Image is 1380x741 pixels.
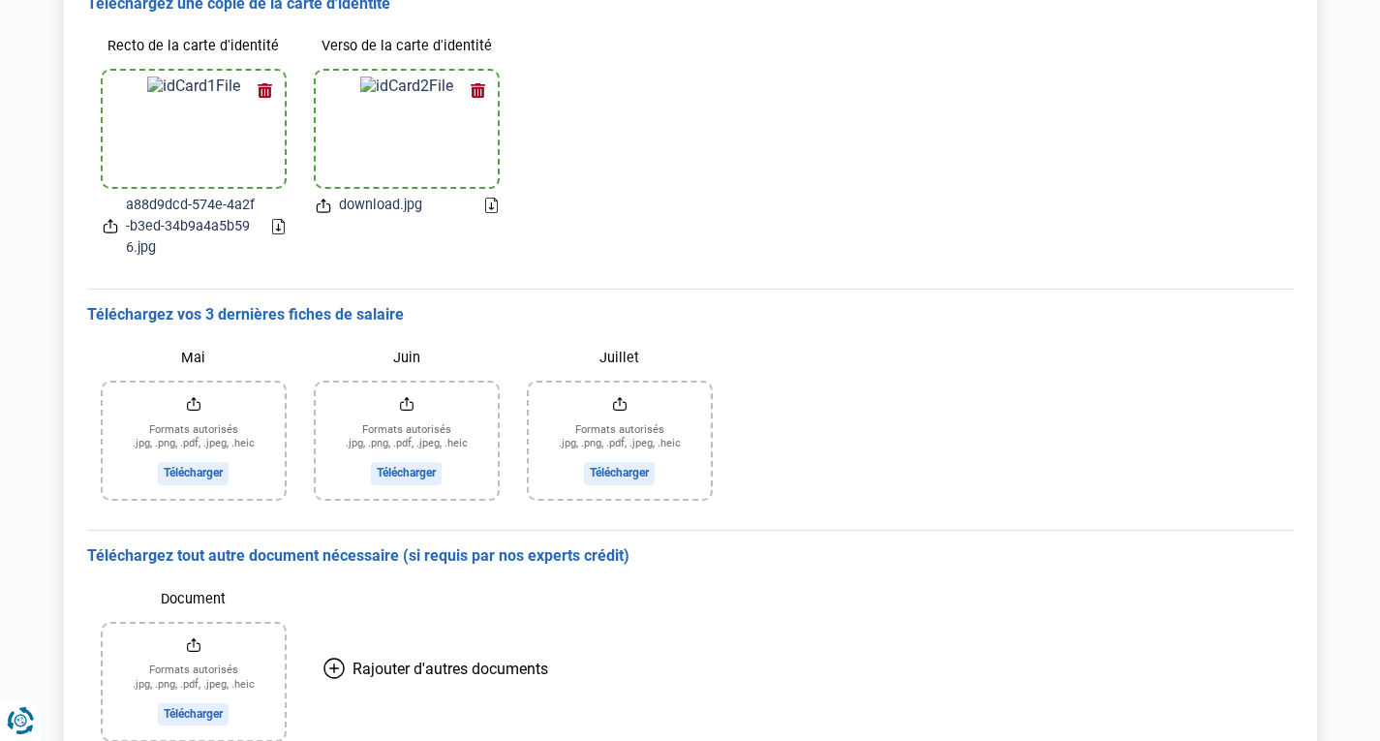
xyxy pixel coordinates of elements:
label: Recto de la carte d'identité [103,29,285,63]
span: a88d9dcd-574e-4a2f-b3ed-34b9a4a5b596.jpg [126,195,257,258]
label: Juin [316,341,498,375]
label: Mai [103,341,285,375]
img: idCard2File [360,77,453,181]
label: Juillet [529,341,711,375]
h3: Téléchargez vos 3 dernières fiches de salaire [87,305,1294,325]
a: Download [485,198,498,213]
a: Download [272,219,285,234]
label: Document [103,582,285,616]
span: download.jpg [339,195,422,216]
label: Verso de la carte d'identité [316,29,498,63]
span: Rajouter d'autres documents [353,660,548,678]
img: idCard1File [147,77,240,181]
h3: Téléchargez tout autre document nécessaire (si requis par nos experts crédit) [87,546,1294,567]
